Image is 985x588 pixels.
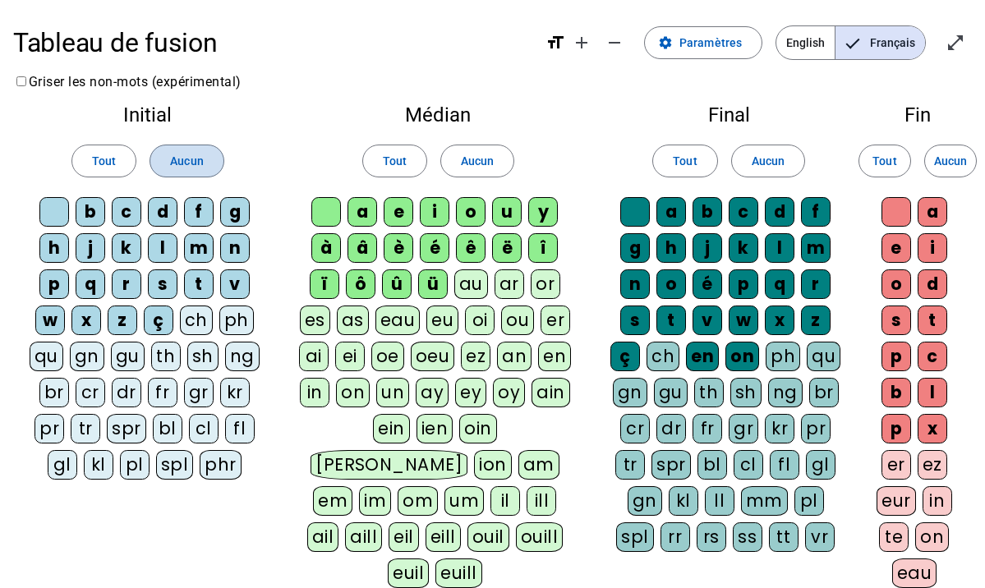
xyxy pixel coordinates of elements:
[541,305,570,335] div: er
[877,486,916,516] div: eur
[120,450,150,480] div: pl
[776,26,835,59] span: English
[346,269,375,299] div: ô
[300,378,329,407] div: in
[669,486,698,516] div: kl
[765,414,794,443] div: kr
[148,233,177,263] div: l
[538,342,571,371] div: en
[16,76,26,86] input: Griser les non-mots (expérimental)
[384,233,413,263] div: è
[734,450,763,480] div: cl
[48,450,77,480] div: gl
[76,269,105,299] div: q
[616,522,654,552] div: spl
[881,269,911,299] div: o
[76,197,105,227] div: b
[112,378,141,407] div: dr
[729,414,758,443] div: gr
[474,450,512,480] div: ion
[39,233,69,263] div: h
[112,269,141,299] div: r
[918,305,947,335] div: t
[501,305,534,335] div: ou
[455,378,486,407] div: ey
[807,342,840,371] div: qu
[652,145,717,177] button: Tout
[151,342,181,371] div: th
[492,233,522,263] div: ë
[598,26,631,59] button: Diminuer la taille de la police
[934,151,967,171] span: Aucun
[39,269,69,299] div: p
[225,414,255,443] div: fl
[531,269,560,299] div: or
[620,233,650,263] div: g
[661,522,690,552] div: rr
[345,522,382,552] div: aill
[801,233,831,263] div: m
[918,233,947,263] div: i
[426,305,458,335] div: eu
[456,233,486,263] div: ê
[461,151,494,171] span: Aucun
[656,305,686,335] div: t
[729,269,758,299] div: p
[170,151,203,171] span: Aucun
[84,450,113,480] div: kl
[389,522,419,552] div: eil
[741,486,788,516] div: mm
[112,197,141,227] div: c
[693,269,722,299] div: é
[156,450,194,480] div: spl
[918,342,947,371] div: c
[184,197,214,227] div: f
[572,33,591,53] mat-icon: add
[693,414,722,443] div: fr
[647,342,679,371] div: ch
[220,378,250,407] div: kr
[435,558,481,588] div: euill
[610,342,640,371] div: ç
[765,233,794,263] div: l
[299,342,329,371] div: ai
[915,522,949,552] div: on
[801,414,831,443] div: pr
[26,105,269,125] h2: Initial
[620,269,650,299] div: n
[628,486,662,516] div: gn
[693,305,722,335] div: v
[613,378,647,407] div: gn
[697,522,726,552] div: rs
[417,414,453,443] div: ien
[693,233,722,263] div: j
[918,414,947,443] div: x
[835,26,925,59] span: Français
[679,33,742,53] span: Paramètres
[656,197,686,227] div: a
[770,450,799,480] div: fl
[307,522,339,552] div: ail
[765,269,794,299] div: q
[456,197,486,227] div: o
[13,16,532,69] h1: Tableau de fusion
[454,269,488,299] div: au
[892,558,937,588] div: eau
[731,145,805,177] button: Aucun
[615,450,645,480] div: tr
[729,233,758,263] div: k
[371,342,404,371] div: oe
[225,342,260,371] div: ng
[70,342,104,371] div: gn
[398,486,438,516] div: om
[768,378,803,407] div: ng
[411,342,455,371] div: oeu
[809,378,839,407] div: br
[144,305,173,335] div: ç
[686,342,719,371] div: en
[300,305,330,335] div: es
[881,378,911,407] div: b
[148,197,177,227] div: d
[311,233,341,263] div: à
[336,378,370,407] div: on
